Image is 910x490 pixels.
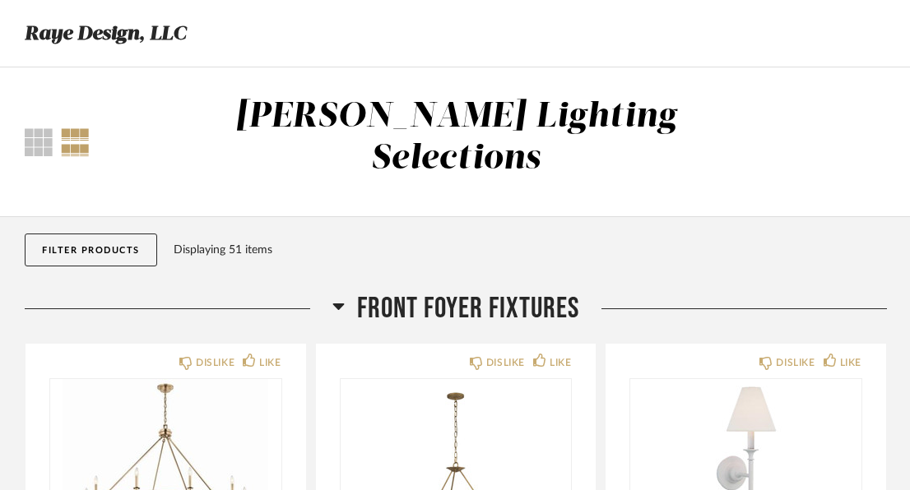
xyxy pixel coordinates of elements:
[550,354,571,371] div: LIKE
[25,18,186,49] h3: Raye Design, LLC
[486,354,525,371] div: DISLIKE
[776,354,815,371] div: DISLIKE
[25,233,157,266] button: Filter Products
[235,99,676,176] div: [PERSON_NAME] Lighting Selections
[840,354,861,371] div: LIKE
[196,354,234,371] div: DISLIKE
[174,241,880,259] div: Displaying 51 items
[357,291,579,326] span: FRONT FOYER FIXTURES
[259,354,281,371] div: LIKE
